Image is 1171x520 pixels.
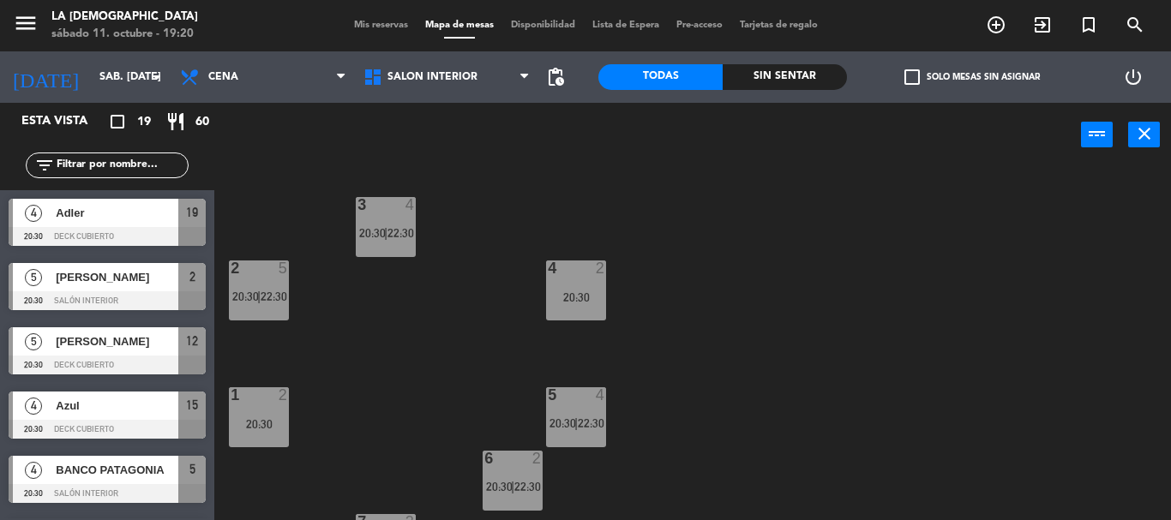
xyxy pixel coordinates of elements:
[578,416,604,430] span: 22:30
[723,64,847,90] div: Sin sentar
[56,332,178,350] span: [PERSON_NAME]
[384,226,387,240] span: |
[186,395,198,415] span: 15
[51,26,198,43] div: sábado 11. octubre - 19:20
[387,226,414,240] span: 22:30
[195,112,209,132] span: 60
[548,260,549,276] div: 4
[25,462,42,479] span: 4
[147,67,167,87] i: arrow_drop_down
[56,397,178,415] span: Azul
[545,67,566,87] span: pending_actions
[596,387,606,403] div: 4
[357,197,358,212] div: 3
[9,111,123,132] div: Esta vista
[56,204,178,222] span: Adler
[1087,123,1108,144] i: power_input
[261,290,287,303] span: 22:30
[1128,122,1160,147] button: close
[574,416,578,430] span: |
[1032,15,1053,35] i: exit_to_app
[189,266,195,287] span: 2
[1078,15,1099,35] i: turned_in_not
[56,461,178,479] span: BANCO PATAGONIA
[549,416,576,430] span: 20:30
[596,260,606,276] div: 2
[51,9,198,26] div: La [DEMOGRAPHIC_DATA]
[904,69,920,85] span: check_box_outline_blank
[13,10,39,36] i: menu
[417,21,502,30] span: Mapa de mesas
[1134,123,1155,144] i: close
[986,15,1006,35] i: add_circle_outline
[511,480,514,493] span: |
[34,155,55,176] i: filter_list
[13,10,39,42] button: menu
[229,418,289,430] div: 20:30
[208,71,238,83] span: Cena
[1125,15,1145,35] i: search
[165,111,186,132] i: restaurant
[55,156,188,175] input: Filtrar por nombre...
[405,197,416,212] div: 4
[107,111,128,132] i: crop_square
[548,387,549,403] div: 5
[25,333,42,350] span: 5
[359,226,386,240] span: 20:30
[25,205,42,222] span: 4
[1123,67,1144,87] i: power_settings_new
[56,268,178,286] span: [PERSON_NAME]
[486,480,513,493] span: 20:30
[345,21,417,30] span: Mis reservas
[25,397,42,415] span: 4
[186,202,198,223] span: 19
[232,290,259,303] span: 20:30
[186,331,198,351] span: 12
[279,387,289,403] div: 2
[598,64,723,90] div: Todas
[25,269,42,286] span: 5
[387,71,477,83] span: Salón Interior
[137,112,151,132] span: 19
[1081,122,1113,147] button: power_input
[904,69,1040,85] label: Solo mesas sin asignar
[546,291,606,303] div: 20:30
[731,21,826,30] span: Tarjetas de regalo
[257,290,261,303] span: |
[668,21,731,30] span: Pre-acceso
[514,480,541,493] span: 22:30
[484,451,485,466] div: 6
[189,459,195,480] span: 5
[502,21,584,30] span: Disponibilidad
[584,21,668,30] span: Lista de Espera
[279,260,289,276] div: 5
[532,451,543,466] div: 2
